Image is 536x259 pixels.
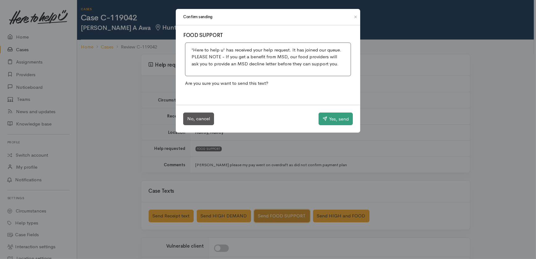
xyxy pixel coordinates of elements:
h1: Confirm sending [183,14,212,20]
button: Close [351,13,361,21]
p: Are you sure you want to send this text? [183,78,353,89]
button: Yes, send [319,113,353,125]
h3: FOOD SUPPORT [183,33,353,39]
button: No, cancel [183,113,214,125]
p: 'Here to help u' has received your help request. It has joined our queue. PLEASE NOTE - If you ge... [192,47,344,68]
